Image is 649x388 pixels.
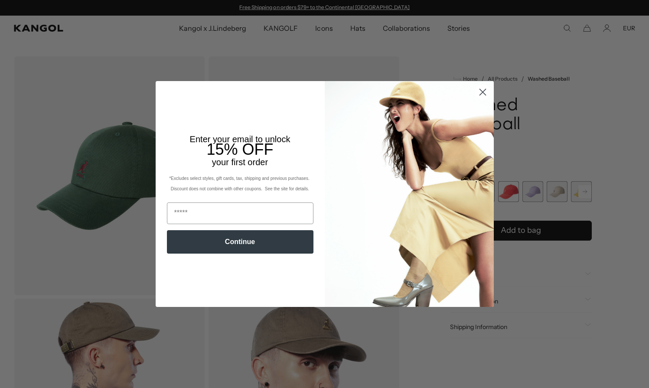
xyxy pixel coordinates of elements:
span: your first order [212,157,268,167]
span: 15% OFF [206,140,273,158]
span: Enter your email to unlock [190,134,290,144]
button: Continue [167,230,313,254]
img: 93be19ad-e773-4382-80b9-c9d740c9197f.jpeg [325,81,494,306]
input: Email [167,202,313,224]
button: Close dialog [475,85,490,100]
span: *Excludes select styles, gift cards, tax, shipping and previous purchases. Discount does not comb... [169,176,310,191]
